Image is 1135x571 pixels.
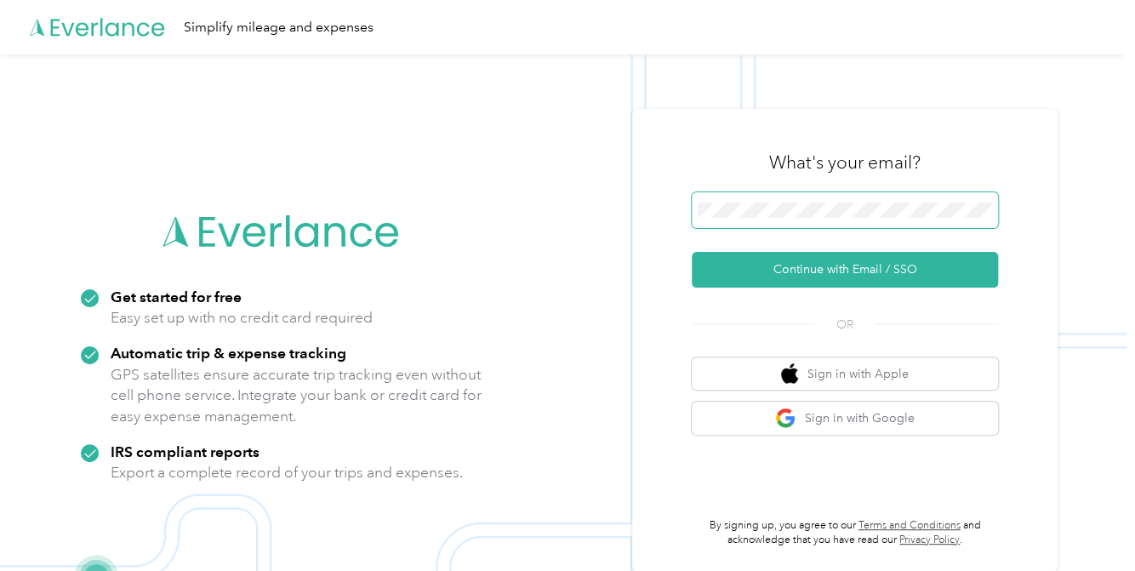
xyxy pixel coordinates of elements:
[692,357,998,391] button: apple logoSign in with Apple
[184,17,374,38] div: Simplify mileage and expenses
[781,363,798,385] img: apple logo
[815,316,875,334] span: OR
[111,307,373,328] p: Easy set up with no credit card required
[899,534,960,546] a: Privacy Policy
[769,151,921,174] h3: What's your email?
[775,408,796,429] img: google logo
[692,402,998,435] button: google logoSign in with Google
[111,443,260,460] strong: IRS compliant reports
[692,518,998,548] p: By signing up, you agree to our and acknowledge that you have read our .
[111,288,242,305] strong: Get started for free
[111,462,463,483] p: Export a complete record of your trips and expenses.
[692,252,998,288] button: Continue with Email / SSO
[858,519,961,532] a: Terms and Conditions
[111,364,482,427] p: GPS satellites ensure accurate trip tracking even without cell phone service. Integrate your bank...
[111,344,346,362] strong: Automatic trip & expense tracking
